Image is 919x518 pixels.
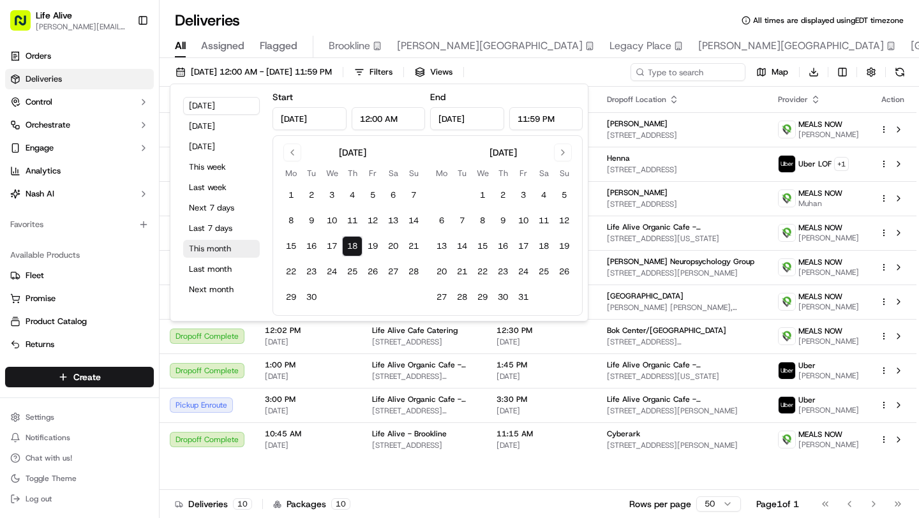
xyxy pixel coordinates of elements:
span: [PERSON_NAME][EMAIL_ADDRESS][DOMAIN_NAME] [36,22,127,32]
button: 16 [493,236,513,256]
button: 28 [452,287,472,307]
button: 4 [342,185,362,205]
button: 26 [554,262,574,282]
button: 14 [452,236,472,256]
div: [DATE] [339,146,366,159]
span: MEALS NOW [798,326,842,336]
span: [STREET_ADDRESS][US_STATE] [607,371,758,381]
span: MEALS NOW [798,188,842,198]
button: Orchestrate [5,115,154,135]
h1: Deliveries [175,10,240,31]
span: [DATE] [497,337,587,347]
div: 💻 [108,186,118,196]
button: 20 [383,236,403,256]
button: 23 [493,262,513,282]
span: Provider [778,94,808,105]
span: [STREET_ADDRESS][PERSON_NAME] [607,406,758,416]
label: End [430,91,445,103]
span: Nash AI [26,188,54,200]
span: [DATE] 12:00 AM - [DATE] 11:59 PM [191,66,332,78]
button: This month [183,240,260,258]
button: 7 [403,185,424,205]
button: Last week [183,179,260,196]
button: Next month [183,281,260,299]
button: 10 [513,211,534,231]
span: Uber [798,360,816,371]
span: [GEOGRAPHIC_DATA] [607,291,684,301]
th: Wednesday [322,166,342,180]
button: 11 [534,211,554,231]
span: [STREET_ADDRESS] [372,337,476,347]
span: Control [26,96,52,108]
input: Date [430,107,504,130]
span: Flagged [260,38,297,54]
button: Map [751,63,794,81]
button: 26 [362,262,383,282]
span: Life Alive Organic Cafe - [GEOGRAPHIC_DATA] [607,222,758,232]
button: 2 [493,185,513,205]
button: 12 [554,211,574,231]
div: Deliveries [175,498,252,510]
span: [PERSON_NAME] [798,405,859,415]
button: 16 [301,236,322,256]
a: Orders [5,46,154,66]
th: Friday [362,166,383,180]
p: Welcome 👋 [13,51,232,71]
button: Product Catalog [5,311,154,332]
span: Filters [370,66,392,78]
button: 21 [452,262,472,282]
span: [DATE] [497,440,587,450]
button: Control [5,92,154,112]
span: MEALS NOW [798,223,842,233]
label: Start [273,91,293,103]
span: 3:00 PM [265,394,352,404]
span: Settings [26,412,54,422]
button: +1 [834,157,849,171]
button: 14 [403,211,424,231]
button: 24 [513,262,534,282]
button: Refresh [891,63,909,81]
button: 12 [362,211,383,231]
button: Filters [348,63,398,81]
img: melas_now_logo.png [779,259,795,276]
button: 5 [554,185,574,205]
button: [DATE] [183,97,260,115]
span: All times are displayed using EDT timezone [753,15,904,26]
a: Deliveries [5,69,154,89]
button: 13 [431,236,452,256]
button: 29 [281,287,301,307]
button: 31 [513,287,534,307]
span: Cyberark [607,429,640,439]
span: [STREET_ADDRESS] [607,199,758,209]
span: Life Alive Organic Cafe - [GEOGRAPHIC_DATA] [607,360,758,370]
button: Toggle Theme [5,470,154,487]
button: Start new chat [217,126,232,141]
a: 💻API Documentation [103,180,210,203]
span: Legacy Place [609,38,671,54]
span: Views [430,66,452,78]
div: Available Products [5,245,154,265]
span: Brookline [329,38,370,54]
span: [STREET_ADDRESS][US_STATE] [607,233,758,244]
img: melas_now_logo.png [779,293,795,310]
button: [DATE] [183,138,260,156]
button: 13 [383,211,403,231]
img: Nash [13,13,38,38]
input: Got a question? Start typing here... [33,82,230,96]
button: Life Alive [36,9,72,22]
div: Page 1 of 1 [756,498,799,510]
button: Settings [5,408,154,426]
th: Friday [513,166,534,180]
th: Tuesday [301,166,322,180]
div: 📗 [13,186,23,196]
th: Sunday [403,166,424,180]
span: Chat with us! [26,453,72,463]
span: [PERSON_NAME] [798,129,859,140]
button: Nash AI [5,184,154,204]
img: melas_now_logo.png [779,328,795,344]
span: [PERSON_NAME] [798,336,859,346]
button: 8 [472,211,493,231]
button: 17 [322,236,342,256]
span: [PERSON_NAME][GEOGRAPHIC_DATA] [698,38,884,54]
span: 10:45 AM [265,429,352,439]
